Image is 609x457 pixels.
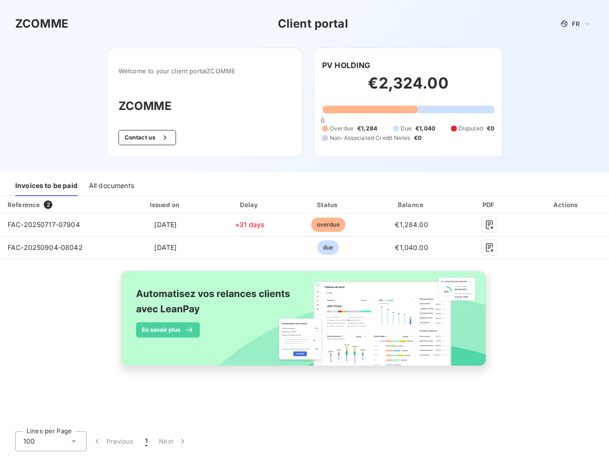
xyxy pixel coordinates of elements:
span: 1 [145,437,147,446]
span: Non-Associated Credit Notes [330,134,410,142]
span: +31 days [235,220,265,228]
span: due [317,240,339,255]
span: Welcome to your client portal ZCOMME [118,67,291,75]
div: Reference [8,201,40,209]
div: All documents [89,176,134,196]
h2: €2,324.00 [322,74,494,102]
span: Due [401,124,412,133]
div: Delay [214,200,286,209]
span: €0 [487,124,494,133]
span: 100 [23,437,35,446]
h3: Client portal [278,15,348,32]
span: Disputed [459,124,483,133]
div: PDF [457,200,522,209]
span: 0 [321,117,324,124]
span: FR [572,20,580,28]
div: Issued on [121,200,210,209]
span: €1,040.00 [395,243,428,251]
span: €1,284 [357,124,377,133]
span: overdue [311,218,345,232]
h3: ZCOMME [118,98,291,115]
h6: PV HOLDING [322,60,371,71]
div: Actions [526,200,607,209]
button: Next [153,431,193,451]
span: [DATE] [154,243,177,251]
img: banner [112,265,497,382]
span: FAC-20250717-07904 [8,220,80,228]
div: Invoices to be paid [15,176,78,196]
button: Previous [87,431,139,451]
span: [DATE] [154,220,177,228]
span: €1,284.00 [395,220,428,228]
button: 1 [139,431,153,451]
span: €1,040 [415,124,435,133]
h3: ZCOMME [15,15,69,32]
button: Contact us [118,130,176,145]
div: Balance [370,200,453,209]
span: Overdue [330,124,354,133]
span: FAC-20250904-08042 [8,243,83,251]
div: Status [290,200,366,209]
span: 2 [44,200,52,209]
span: €0 [414,134,422,142]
